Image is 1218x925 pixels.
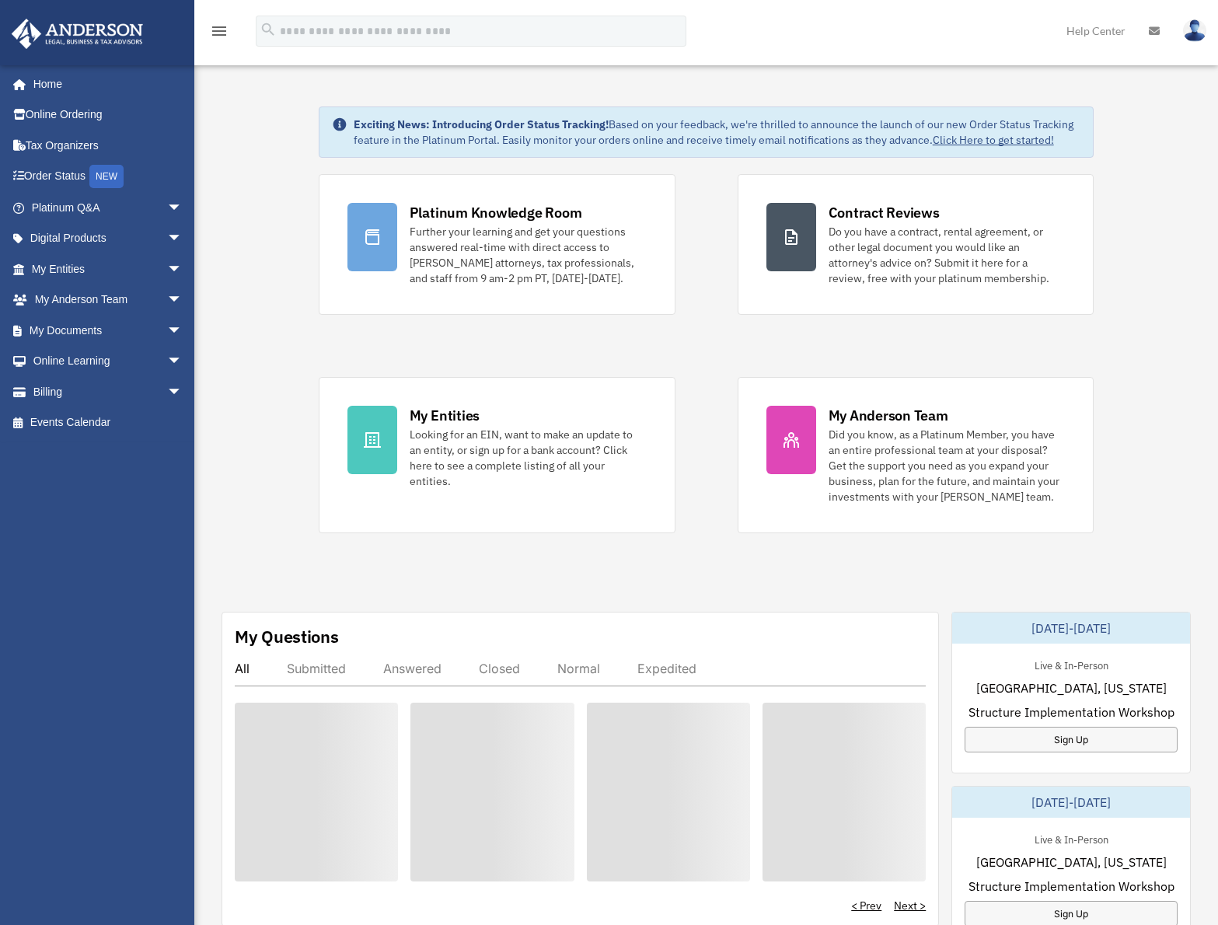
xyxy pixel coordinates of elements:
div: Looking for an EIN, want to make an update to an entity, or sign up for a bank account? Click her... [410,427,647,489]
div: NEW [89,165,124,188]
img: User Pic [1183,19,1206,42]
strong: Exciting News: Introducing Order Status Tracking! [354,117,609,131]
div: Expedited [637,661,696,676]
span: arrow_drop_down [167,376,198,408]
span: Structure Implementation Workshop [968,877,1174,895]
a: Order StatusNEW [11,161,206,193]
span: Structure Implementation Workshop [968,703,1174,721]
span: [GEOGRAPHIC_DATA], [US_STATE] [976,853,1167,871]
div: My Questions [235,625,339,648]
div: Based on your feedback, we're thrilled to announce the launch of our new Order Status Tracking fe... [354,117,1081,148]
i: menu [210,22,229,40]
a: My Anderson Team Did you know, as a Platinum Member, you have an entire professional team at your... [738,377,1094,533]
a: Sign Up [965,727,1178,752]
div: Did you know, as a Platinum Member, you have an entire professional team at your disposal? Get th... [829,427,1066,504]
div: Platinum Knowledge Room [410,203,582,222]
div: All [235,661,250,676]
a: Contract Reviews Do you have a contract, rental agreement, or other legal document you would like... [738,174,1094,315]
div: Live & In-Person [1022,656,1121,672]
i: search [260,21,277,38]
a: Home [11,68,198,99]
div: Closed [479,661,520,676]
div: Submitted [287,661,346,676]
span: arrow_drop_down [167,253,198,285]
div: Normal [557,661,600,676]
span: arrow_drop_down [167,284,198,316]
div: [DATE]-[DATE] [952,613,1190,644]
div: My Entities [410,406,480,425]
a: Online Ordering [11,99,206,131]
a: My Entitiesarrow_drop_down [11,253,206,284]
div: Answered [383,661,441,676]
a: Billingarrow_drop_down [11,376,206,407]
a: Platinum Q&Aarrow_drop_down [11,192,206,223]
div: Further your learning and get your questions answered real-time with direct access to [PERSON_NAM... [410,224,647,286]
a: Next > [894,898,926,913]
div: Do you have a contract, rental agreement, or other legal document you would like an attorney's ad... [829,224,1066,286]
span: arrow_drop_down [167,315,198,347]
span: arrow_drop_down [167,223,198,255]
div: [DATE]-[DATE] [952,787,1190,818]
a: menu [210,27,229,40]
div: Live & In-Person [1022,830,1121,846]
div: My Anderson Team [829,406,948,425]
a: Tax Organizers [11,130,206,161]
span: [GEOGRAPHIC_DATA], [US_STATE] [976,679,1167,697]
div: Contract Reviews [829,203,940,222]
img: Anderson Advisors Platinum Portal [7,19,148,49]
span: arrow_drop_down [167,346,198,378]
a: My Entities Looking for an EIN, want to make an update to an entity, or sign up for a bank accoun... [319,377,675,533]
span: arrow_drop_down [167,192,198,224]
a: Online Learningarrow_drop_down [11,346,206,377]
a: My Documentsarrow_drop_down [11,315,206,346]
a: Platinum Knowledge Room Further your learning and get your questions answered real-time with dire... [319,174,675,315]
a: < Prev [851,898,881,913]
a: Click Here to get started! [933,133,1054,147]
a: My Anderson Teamarrow_drop_down [11,284,206,316]
a: Events Calendar [11,407,206,438]
a: Digital Productsarrow_drop_down [11,223,206,254]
